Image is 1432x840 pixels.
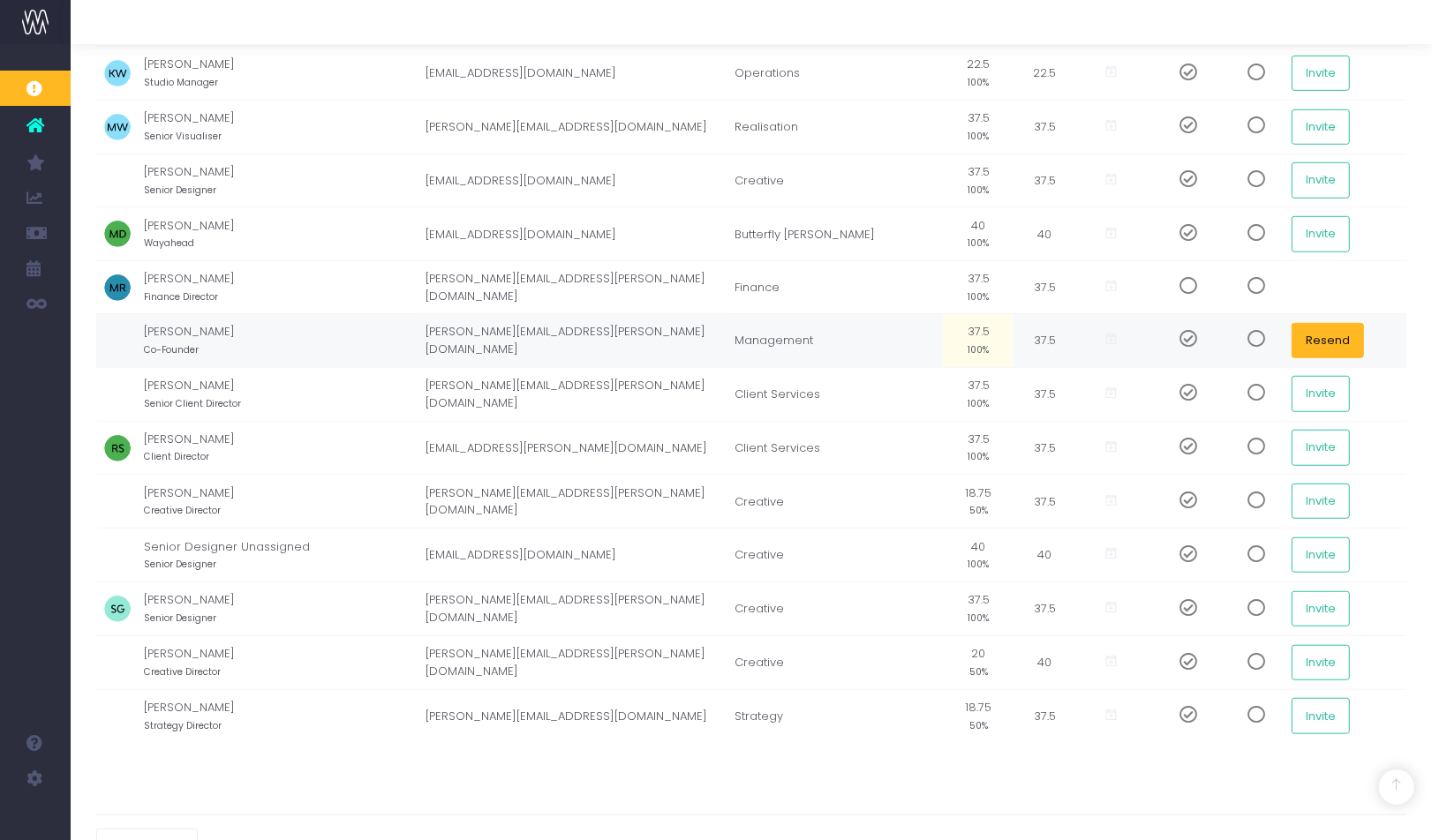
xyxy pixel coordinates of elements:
td: [EMAIL_ADDRESS][DOMAIN_NAME] [417,207,726,261]
td: Client Services [726,421,943,475]
td: Strategy [726,689,943,742]
small: Studio Manager [144,73,218,89]
img: profile_images [104,327,131,354]
td: 37.5 [943,367,1014,421]
td: [PERSON_NAME] [144,635,417,689]
td: 37.5 [1014,100,1075,154]
small: 100% [968,341,989,356]
td: [PERSON_NAME] [144,475,417,529]
td: [PERSON_NAME] [144,261,417,314]
td: 40 [1014,207,1075,261]
td: 37.5 [1014,475,1075,529]
img: profile_images [104,488,131,514]
small: Finance Director [144,288,218,304]
td: 22.5 [943,46,1014,100]
img: profile_images [104,542,131,568]
button: Invite [1292,645,1350,680]
td: [EMAIL_ADDRESS][DOMAIN_NAME] [417,529,726,582]
small: 50% [969,663,988,679]
small: Client Director [144,447,209,463]
td: 40 [1014,635,1075,689]
td: Creative [726,529,943,582]
button: Invite [1292,537,1350,573]
img: profile_images [104,381,131,408]
button: Invite [1292,56,1350,91]
button: Invite [1292,109,1350,145]
small: 50% [969,716,988,732]
td: [PERSON_NAME] [144,689,417,742]
small: Creative Director [144,501,221,517]
button: Invite [1292,698,1350,733]
td: [EMAIL_ADDRESS][DOMAIN_NAME] [417,154,726,207]
td: 20 [943,635,1014,689]
img: profile_images [104,703,131,730]
td: Client Services [726,367,943,421]
td: [PERSON_NAME][EMAIL_ADDRESS][PERSON_NAME][DOMAIN_NAME] [417,635,726,689]
small: 100% [968,234,989,250]
td: 22.5 [1014,46,1075,100]
td: 37.5 [1014,689,1075,742]
td: [PERSON_NAME] [144,367,417,421]
img: profile_images [104,649,131,676]
td: [PERSON_NAME] [144,207,417,261]
td: [PERSON_NAME][EMAIL_ADDRESS][DOMAIN_NAME] [417,689,726,742]
td: 37.5 [1014,421,1075,475]
td: 37.5 [1014,261,1075,314]
button: Invite [1292,376,1350,411]
td: Operations [726,46,943,100]
td: [PERSON_NAME][EMAIL_ADDRESS][PERSON_NAME][DOMAIN_NAME] [417,261,726,314]
td: 18.75 [943,475,1014,529]
td: 37.5 [1014,313,1075,367]
small: 100% [968,288,989,304]
td: [PERSON_NAME][EMAIL_ADDRESS][PERSON_NAME][DOMAIN_NAME] [417,475,726,529]
td: Senior Designer Unassigned [144,529,417,582]
td: 37.5 [943,154,1014,207]
td: 37.5 [943,100,1014,154]
td: [PERSON_NAME] [144,421,417,475]
img: profile_images [104,168,131,194]
td: Realisation [726,100,943,154]
td: Management [726,313,943,367]
td: [PERSON_NAME] [144,313,417,367]
button: Invite [1292,591,1350,626]
img: profile_images [104,221,131,247]
img: profile_images [104,60,131,86]
td: 37.5 [1014,367,1075,421]
small: Senior Visualiser [144,127,222,143]
small: 50% [969,501,988,517]
td: Creative [726,154,943,207]
td: Creative [726,582,943,636]
td: [PERSON_NAME][EMAIL_ADDRESS][PERSON_NAME][DOMAIN_NAME] [417,582,726,636]
td: [PERSON_NAME] [144,46,417,100]
td: [PERSON_NAME][EMAIL_ADDRESS][PERSON_NAME][DOMAIN_NAME] [417,367,726,421]
td: 40 [1014,529,1075,582]
small: 100% [968,447,989,463]
img: profile_images [104,596,131,622]
small: Creative Director [144,663,221,679]
td: Creative [726,475,943,529]
small: Co-Founder [144,341,199,356]
td: 40 [943,529,1014,582]
small: Senior Designer [144,609,216,625]
img: profile_images [104,274,131,301]
td: Finance [726,261,943,314]
small: 100% [968,127,989,143]
button: Invite [1292,430,1350,465]
td: 37.5 [943,582,1014,636]
td: 37.5 [1014,154,1075,207]
small: Senior Designer [144,181,216,197]
td: 37.5 [943,421,1014,475]
button: Resend [1292,323,1364,358]
td: [PERSON_NAME] [144,582,417,636]
td: 40 [943,207,1014,261]
button: Invite [1292,484,1350,519]
td: Creative [726,635,943,689]
button: Invite [1292,162,1350,198]
img: profile_images [104,435,131,461]
td: 37.5 [943,261,1014,314]
img: images/default_profile_image.png [22,805,49,831]
td: [PERSON_NAME][EMAIL_ADDRESS][DOMAIN_NAME] [417,100,726,154]
small: Senior Client Director [144,394,241,410]
small: 100% [968,181,989,197]
small: Strategy Director [144,716,222,732]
